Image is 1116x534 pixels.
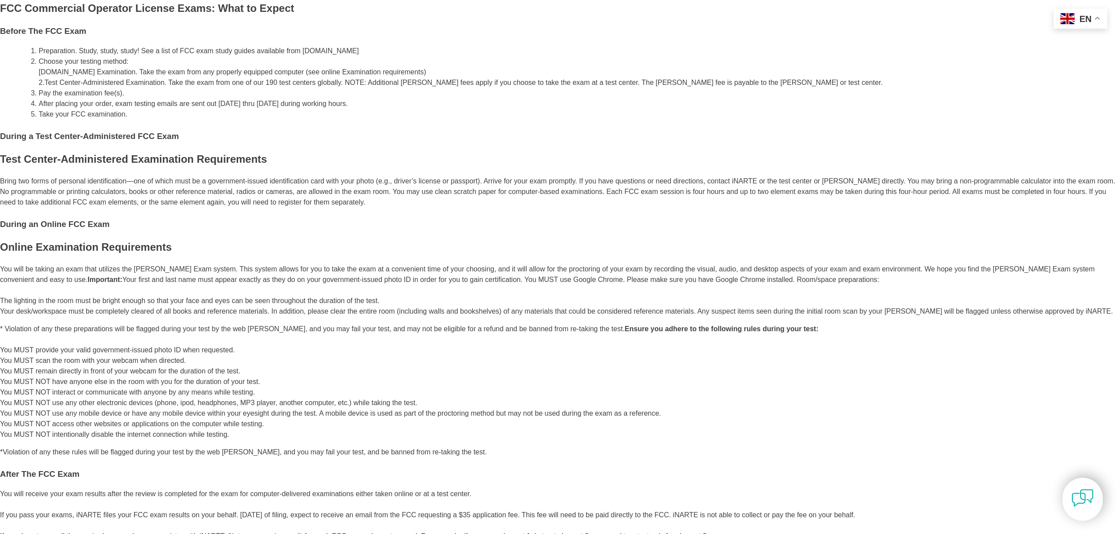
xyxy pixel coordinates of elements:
[39,46,1116,56] li: Preparation. Study, study, study! See a list of FCC exam study guides available from [DOMAIN_NAME]
[39,88,1116,99] li: Pay the examination fee(s).
[39,56,1116,88] li: Choose your testing method: [DOMAIN_NAME] Examination. Take the exam from any properly equipped c...
[39,99,1116,109] li: After placing your order, exam testing emails are sent out [DATE] thru [DATE] during working hours.
[39,109,1116,120] li: Take your FCC examination.
[1072,487,1094,509] img: contact-chat.png
[87,276,122,283] strong: Important:
[1080,14,1092,24] span: en
[1060,13,1075,24] img: en
[625,325,819,333] strong: Ensure you adhere to the following rules during your test:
